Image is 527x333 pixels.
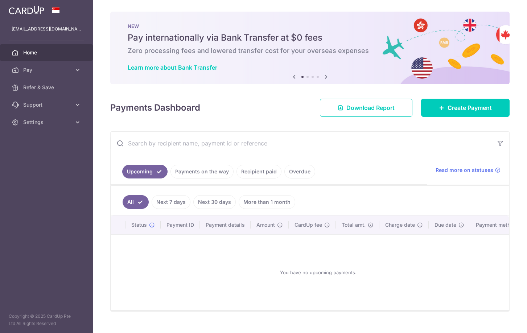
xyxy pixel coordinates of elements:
span: CardUp fee [295,221,322,229]
a: Next 30 days [193,195,236,209]
a: More than 1 month [239,195,295,209]
h4: Payments Dashboard [110,101,200,114]
span: Amount [256,221,275,229]
th: Payment ID [161,215,200,234]
span: Due date [435,221,456,229]
span: Read more on statuses [436,166,493,174]
a: All [123,195,149,209]
span: Total amt. [342,221,366,229]
a: Recipient paid [236,165,281,178]
h5: Pay internationally via Bank Transfer at $0 fees [128,32,492,44]
a: Overdue [284,165,315,178]
span: Settings [23,119,71,126]
h6: Zero processing fees and lowered transfer cost for your overseas expenses [128,46,492,55]
span: Support [23,101,71,108]
a: Read more on statuses [436,166,501,174]
span: Create Payment [448,103,492,112]
span: Status [131,221,147,229]
input: Search by recipient name, payment id or reference [111,132,492,155]
span: Home [23,49,71,56]
a: Learn more about Bank Transfer [128,64,217,71]
span: Refer & Save [23,84,71,91]
th: Payment method [470,215,525,234]
a: Upcoming [122,165,168,178]
div: You have no upcoming payments. [120,240,516,304]
span: Charge date [385,221,415,229]
th: Payment details [200,215,251,234]
a: Download Report [320,99,412,117]
span: Download Report [346,103,395,112]
img: Bank transfer banner [110,12,510,84]
a: Next 7 days [152,195,190,209]
span: Pay [23,66,71,74]
img: CardUp [9,6,44,15]
p: NEW [128,23,492,29]
p: [EMAIL_ADDRESS][DOMAIN_NAME] [12,25,81,33]
a: Payments on the way [170,165,234,178]
a: Create Payment [421,99,510,117]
